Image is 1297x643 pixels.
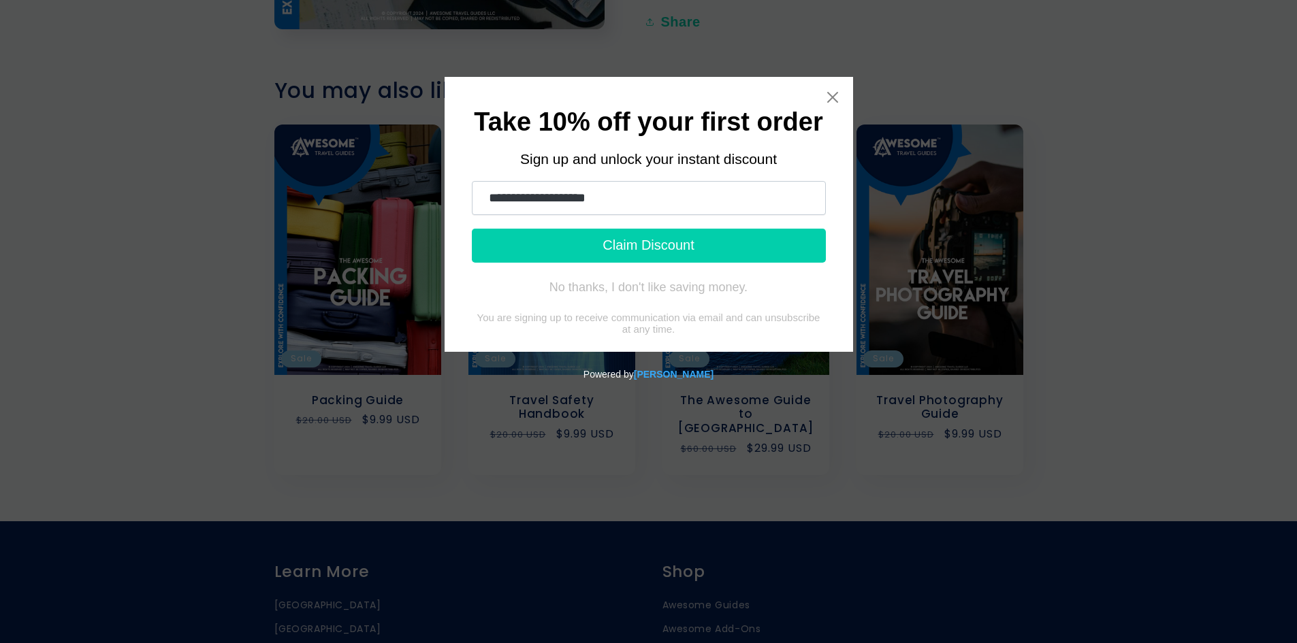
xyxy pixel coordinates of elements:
div: No thanks, I don't like saving money. [549,280,748,294]
div: Powered by [5,352,1292,397]
a: Powered by Tydal [634,369,714,380]
a: Close widget [826,90,839,104]
div: Sign up and unlock your instant discount [472,151,826,167]
div: You are signing up to receive communication via email and can unsubscribe at any time. [472,312,826,335]
h1: Take 10% off your first order [472,112,826,134]
button: Claim Discount [472,229,826,263]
